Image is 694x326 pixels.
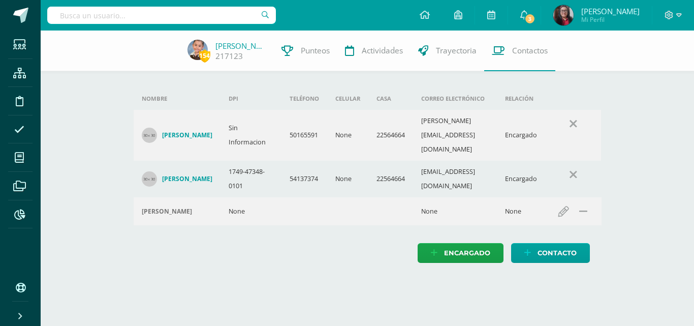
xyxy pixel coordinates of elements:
[281,161,327,197] td: 54137374
[362,45,403,56] span: Actividades
[215,41,266,51] a: [PERSON_NAME]
[497,87,545,110] th: Relación
[524,13,535,24] span: 3
[368,87,413,110] th: Casa
[512,45,548,56] span: Contactos
[220,110,282,161] td: Sin Informacion
[484,31,555,71] a: Contactos
[134,87,220,110] th: Nombre
[142,128,212,143] a: [PERSON_NAME]
[413,197,497,225] td: None
[142,128,157,143] img: 30x30
[538,244,577,262] span: Contacto
[220,161,282,197] td: 1749-47348-0101
[47,7,276,24] input: Busca un usuario...
[436,45,477,56] span: Trayectoria
[413,110,497,161] td: [PERSON_NAME][EMAIL_ADDRESS][DOMAIN_NAME]
[220,87,282,110] th: DPI
[581,15,640,24] span: Mi Perfil
[413,161,497,197] td: [EMAIL_ADDRESS][DOMAIN_NAME]
[418,243,503,263] a: Encargado
[413,87,497,110] th: Correo electrónico
[199,49,210,62] span: 154
[162,131,212,139] h4: [PERSON_NAME]
[368,161,413,197] td: 22564664
[337,31,411,71] a: Actividades
[301,45,330,56] span: Punteos
[497,197,545,225] td: None
[368,110,413,161] td: 22564664
[281,110,327,161] td: 50165591
[327,161,368,197] td: None
[281,87,327,110] th: Teléfono
[497,110,545,161] td: Encargado
[327,87,368,110] th: Celular
[162,175,212,183] h4: [PERSON_NAME]
[411,31,484,71] a: Trayectoria
[215,51,243,62] a: 217123
[327,110,368,161] td: None
[553,5,574,25] img: 4f1d20c8bafb3cbeaa424ebc61ec86ed.png
[142,208,212,216] div: Humberto Merida
[511,243,590,263] a: Contacto
[497,161,545,197] td: Encargado
[187,40,208,60] img: 21a635ed5d37147a88ffd88ccc3ef10b.png
[444,244,490,262] span: Encargado
[142,208,192,216] h4: [PERSON_NAME]
[142,171,157,187] img: 30x30
[220,197,282,225] td: None
[581,6,640,16] span: [PERSON_NAME]
[274,31,337,71] a: Punteos
[142,171,212,187] a: [PERSON_NAME]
